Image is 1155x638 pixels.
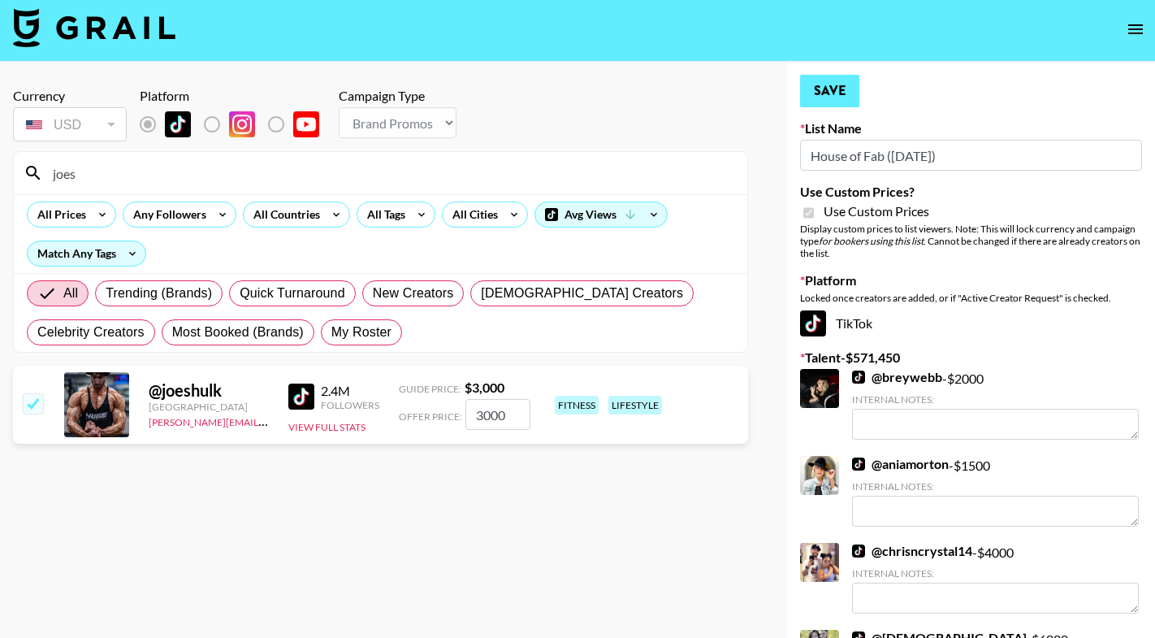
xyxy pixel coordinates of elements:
[321,383,379,399] div: 2.4M
[140,107,332,141] div: List locked to TikTok.
[852,456,1139,527] div: - $ 1500
[149,413,466,428] a: [PERSON_NAME][EMAIL_ADDRESS][PERSON_NAME][DOMAIN_NAME]
[852,369,942,385] a: @breywebb
[339,88,456,104] div: Campaign Type
[240,284,345,303] span: Quick Turnaround
[800,310,826,336] img: TikTok
[800,223,1142,259] div: Display custom prices to list viewers. Note: This will lock currency and campaign type . Cannot b...
[149,380,269,401] div: @ joeshulk
[293,111,319,137] img: YouTube
[13,104,127,145] div: Currency is locked to USD
[28,202,89,227] div: All Prices
[399,410,462,423] span: Offer Price:
[535,202,667,227] div: Avg Views
[165,111,191,137] img: TikTok
[481,284,683,303] span: [DEMOGRAPHIC_DATA] Creators
[852,567,1139,579] div: Internal Notes:
[229,111,255,137] img: Instagram
[852,393,1139,406] div: Internal Notes:
[443,202,501,227] div: All Cities
[800,75,859,107] button: Save
[43,160,738,186] input: Search by User Name
[172,323,304,342] span: Most Booked (Brands)
[63,284,78,303] span: All
[16,111,123,139] div: USD
[288,384,314,410] img: TikTok
[37,323,145,342] span: Celebrity Creators
[123,202,210,227] div: Any Followers
[13,88,127,104] div: Currency
[800,120,1142,137] label: List Name
[357,202,409,227] div: All Tags
[819,235,924,247] em: for bookers using this list
[852,369,1139,440] div: - $ 2000
[852,458,865,471] img: TikTok
[331,323,391,342] span: My Roster
[852,543,972,559] a: @chrisncrystal14
[555,396,599,414] div: fitness
[465,399,530,430] input: 3,000
[244,202,323,227] div: All Countries
[13,8,175,47] img: Grail Talent
[106,284,212,303] span: Trending (Brands)
[1119,13,1152,46] button: open drawer
[321,399,379,411] div: Followers
[608,396,662,414] div: lifestyle
[140,88,332,104] div: Platform
[373,284,454,303] span: New Creators
[824,203,929,219] span: Use Custom Prices
[149,401,269,413] div: [GEOGRAPHIC_DATA]
[800,272,1142,289] label: Platform
[800,292,1142,304] div: Locked once creators are added, or if "Active Creator Request" is checked.
[465,380,504,395] strong: $ 3,000
[852,545,865,558] img: TikTok
[288,421,366,433] button: View Full Stats
[800,310,1142,336] div: TikTok
[800,184,1142,200] label: Use Custom Prices?
[852,371,865,384] img: TikTok
[852,456,949,472] a: @aniamorton
[852,543,1139,614] div: - $ 4000
[399,383,461,395] span: Guide Price:
[28,241,145,266] div: Match Any Tags
[852,480,1139,493] div: Internal Notes:
[800,349,1142,366] label: Talent - $ 571,450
